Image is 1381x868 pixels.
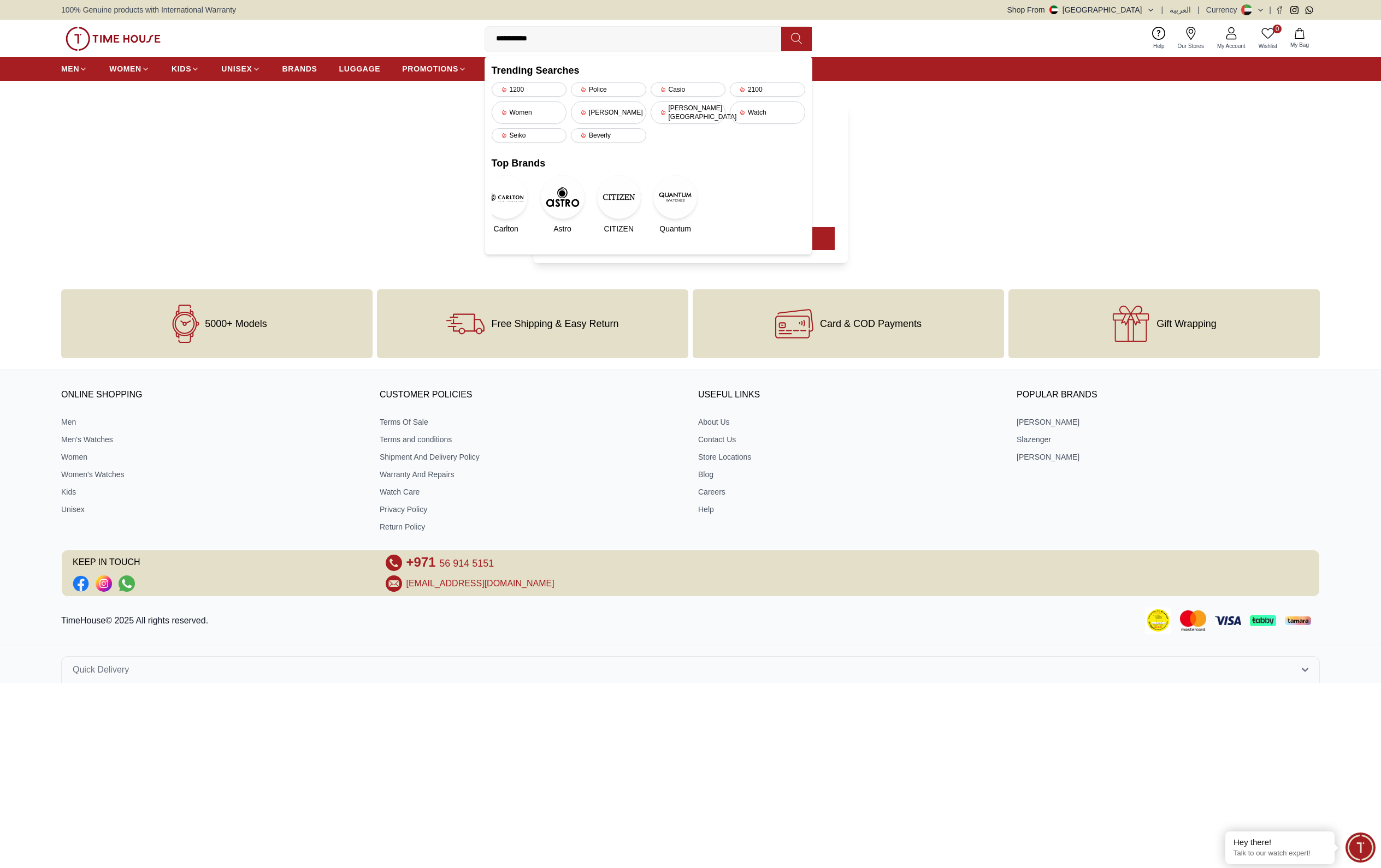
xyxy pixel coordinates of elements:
a: Unisex [61,504,364,515]
button: Quick Delivery [61,656,1320,683]
a: Social Link [119,575,135,592]
span: Card & COD Payments [820,318,922,329]
a: Contact Us [698,434,1001,445]
h3: CUSTOMER POLICIES [380,387,683,403]
a: CarltonCarlton [492,175,521,234]
a: Warranty And Repairs [380,469,683,480]
span: PROMOTIONS [402,63,458,74]
div: Casio [651,82,726,97]
h3: Popular Brands [1017,387,1320,403]
span: KIDS [172,63,191,74]
a: Terms Of Sale [380,417,683,427]
a: AstroAstro [548,175,577,234]
span: | [1269,4,1271,15]
span: CITIZEN [604,223,634,234]
span: My Bag [1286,41,1313,49]
a: Shipment And Delivery Policy [380,451,683,462]
h3: USEFUL LINKS [698,387,1001,403]
div: Watch [730,101,805,124]
span: Quick Delivery [73,663,129,676]
button: My Bag [1284,26,1315,51]
span: 56 914 5151 [439,558,494,569]
span: UNISEX [221,63,252,74]
span: Free Shipping & Easy Return [491,318,618,329]
div: Chat Widget [1345,833,1376,863]
img: Astro [541,175,585,219]
div: Women [492,101,567,124]
a: Help [1147,25,1171,52]
div: Hey there! [1234,837,1326,848]
p: TimeHouse© 2025 All rights reserved. [61,614,213,627]
a: Social Link [73,575,89,592]
a: UNISEX [221,59,260,79]
span: 100% Genuine products with International Warranty [61,4,236,15]
span: Carlton [494,223,518,234]
a: Blog [698,469,1001,480]
span: Wishlist [1254,42,1282,50]
a: Privacy Policy [380,504,683,515]
a: [PERSON_NAME] [1017,417,1320,427]
div: Seiko [492,128,567,142]
div: Police [571,82,646,97]
a: Help [698,504,1001,515]
a: [EMAIL_ADDRESS][DOMAIN_NAME] [406,577,554,590]
span: العربية [1170,4,1191,15]
span: 5000+ Models [205,318,267,329]
img: Consumer Payment [1145,608,1171,634]
div: [PERSON_NAME][GEOGRAPHIC_DATA] [651,101,726,124]
span: Quantum [659,223,691,234]
a: BRANDS [282,59,317,79]
button: Shop From[GEOGRAPHIC_DATA] [1007,4,1155,15]
div: 1200 [492,82,567,97]
a: Women [61,451,364,462]
a: Careers [698,486,1001,497]
span: BRANDS [282,63,317,74]
h2: Top Brands [492,156,805,171]
a: Instagram [1290,6,1299,14]
a: 0Wishlist [1252,25,1284,52]
a: Store Locations [698,451,1001,462]
a: Our Stores [1171,25,1211,52]
div: 2100 [730,82,805,97]
a: LUGGAGE [339,59,381,79]
a: Slazenger [1017,434,1320,445]
li: Facebook [73,575,89,592]
a: QuantumQuantum [660,175,689,234]
a: Kids [61,486,364,497]
a: PROMOTIONS [402,59,467,79]
img: United Arab Emirates [1049,5,1058,14]
a: MEN [61,59,87,79]
img: ... [66,27,161,51]
span: | [1161,4,1164,15]
span: MEN [61,63,79,74]
a: Facebook [1276,6,1284,14]
span: Our Stores [1173,42,1208,50]
a: Watch Care [380,486,683,497]
img: Quantum [653,175,697,219]
h2: Trending Searches [492,63,805,78]
span: LUGGAGE [339,63,381,74]
a: Social Link [96,575,112,592]
span: Astro [553,223,571,234]
span: Gift Wrapping [1156,318,1217,329]
a: +971 56 914 5151 [406,555,494,571]
img: Mastercard [1180,610,1206,631]
span: WOMEN [109,63,141,74]
a: CITIZENCITIZEN [604,175,633,234]
a: WOMEN [109,59,150,79]
span: My Account [1213,42,1250,50]
span: KEEP IN TOUCH [73,555,370,571]
div: Beverly [571,128,646,142]
a: Return Policy [380,521,683,532]
span: 0 [1273,25,1282,33]
span: | [1197,4,1200,15]
a: About Us [698,417,1001,427]
div: [PERSON_NAME] [571,101,646,124]
a: Women's Watches [61,469,364,480]
a: Terms and conditions [380,434,683,445]
a: KIDS [172,59,199,79]
a: Men's Watches [61,434,364,445]
p: Talk to our watch expert! [1234,849,1326,858]
img: Tabby Payment [1250,615,1276,626]
img: CITIZEN [597,175,641,219]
